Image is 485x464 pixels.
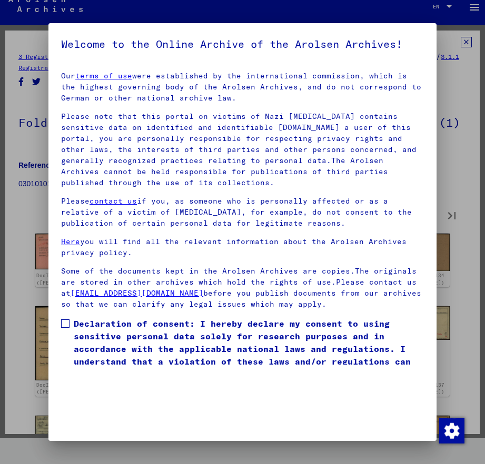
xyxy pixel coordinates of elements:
[61,70,424,104] p: Our were established by the international commission, which is the highest governing body of the ...
[75,71,132,80] a: terms of use
[61,237,80,246] a: Here
[90,196,137,206] a: contact us
[439,418,464,443] img: Change consent
[71,288,203,298] a: [EMAIL_ADDRESS][DOMAIN_NAME]
[74,317,424,380] span: Declaration of consent: I hereby declare my consent to using sensitive personal data solely for r...
[61,36,424,53] h5: Welcome to the Online Archive of the Arolsen Archives!
[61,111,424,188] p: Please note that this portal on victims of Nazi [MEDICAL_DATA] contains sensitive data on identif...
[61,236,424,258] p: you will find all the relevant information about the Arolsen Archives privacy policy.
[61,196,424,229] p: Please if you, as someone who is personally affected or as a relative of a victim of [MEDICAL_DAT...
[61,266,424,310] p: Some of the documents kept in the Arolsen Archives are copies.The originals are stored in other a...
[439,418,464,443] div: Change consent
